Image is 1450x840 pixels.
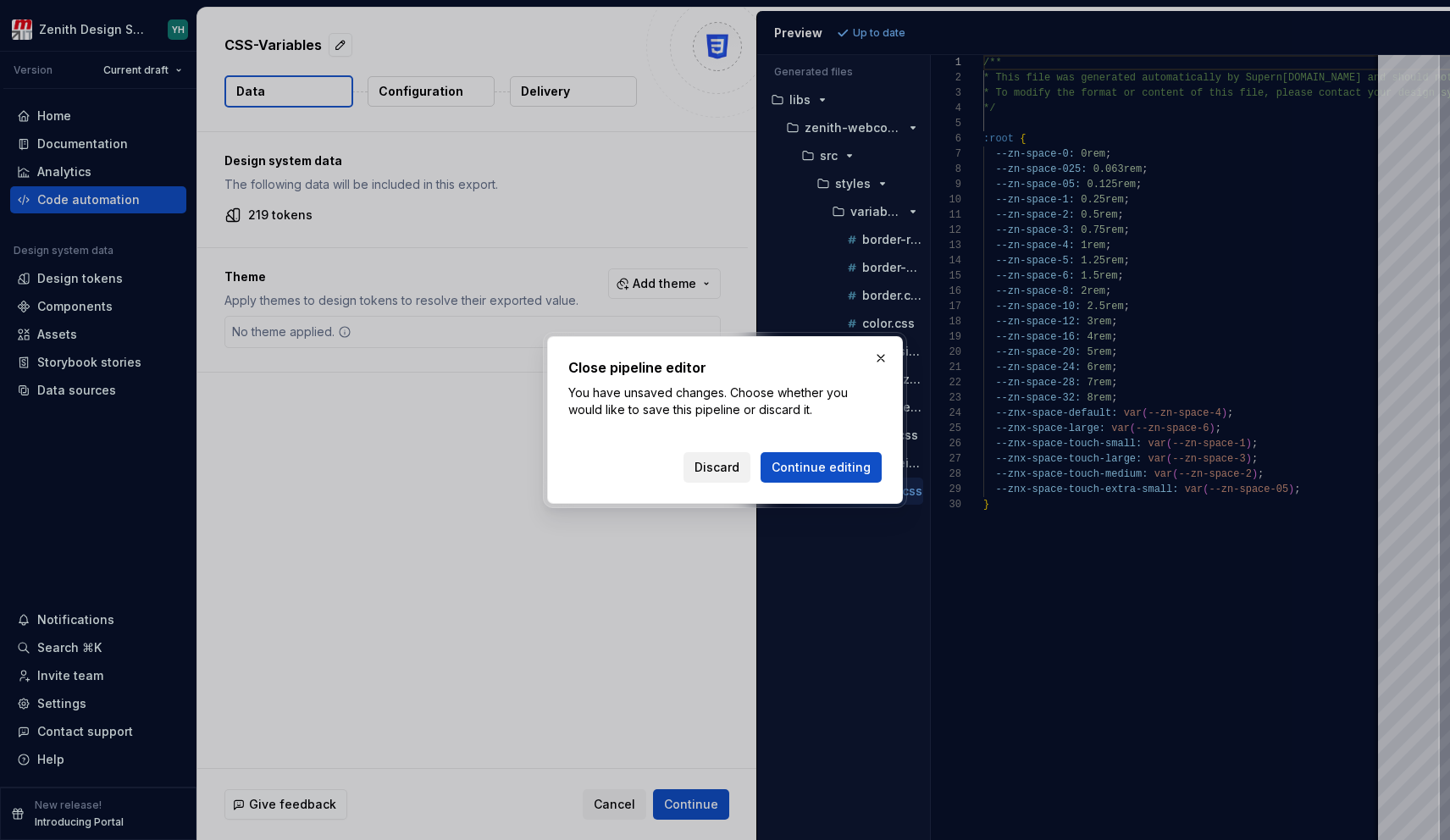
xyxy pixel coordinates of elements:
[568,357,882,378] h2: Close pipeline editor
[761,452,882,483] button: Continue editing
[695,459,739,476] span: Discard
[568,384,882,418] p: You have unsaved changes. Choose whether you would like to save this pipeline or discard it.
[772,459,871,476] span: Continue editing
[683,452,750,483] button: Discard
